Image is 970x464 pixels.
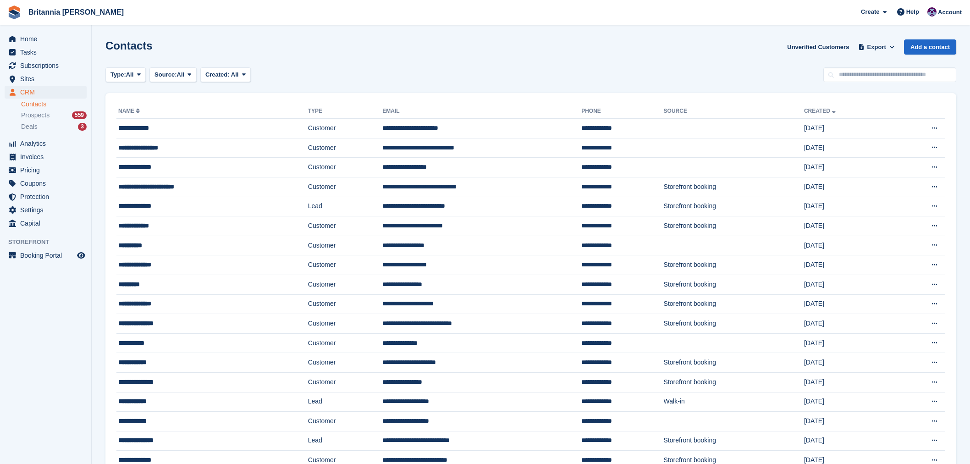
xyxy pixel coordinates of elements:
[783,39,853,55] a: Unverified Customers
[5,137,87,150] a: menu
[664,275,804,294] td: Storefront booking
[21,100,87,109] a: Contacts
[118,108,142,114] a: Name
[308,431,383,451] td: Lead
[5,33,87,45] a: menu
[804,177,894,197] td: [DATE]
[21,111,50,120] span: Prospects
[20,177,75,190] span: Coupons
[804,294,894,314] td: [DATE]
[804,158,894,177] td: [DATE]
[664,431,804,451] td: Storefront booking
[804,216,894,236] td: [DATE]
[664,314,804,334] td: Storefront booking
[177,70,185,79] span: All
[867,43,886,52] span: Export
[149,67,197,83] button: Source: All
[110,70,126,79] span: Type:
[5,150,87,163] a: menu
[20,72,75,85] span: Sites
[308,275,383,294] td: Customer
[804,392,894,412] td: [DATE]
[308,236,383,255] td: Customer
[581,104,663,119] th: Phone
[5,164,87,177] a: menu
[7,6,21,19] img: stora-icon-8386f47178a22dfd0bd8f6a31ec36ba5ce8667c1dd55bd0f319d3a0aa187defe.svg
[105,67,146,83] button: Type: All
[308,314,383,334] td: Customer
[20,33,75,45] span: Home
[105,39,153,52] h1: Contacts
[664,353,804,373] td: Storefront booking
[308,197,383,216] td: Lead
[308,353,383,373] td: Customer
[804,412,894,431] td: [DATE]
[308,392,383,412] td: Lead
[20,204,75,216] span: Settings
[856,39,897,55] button: Export
[308,104,383,119] th: Type
[308,294,383,314] td: Customer
[8,238,91,247] span: Storefront
[804,138,894,158] td: [DATE]
[664,216,804,236] td: Storefront booking
[804,197,894,216] td: [DATE]
[382,104,581,119] th: Email
[205,71,230,78] span: Created:
[5,177,87,190] a: menu
[5,86,87,99] a: menu
[804,108,838,114] a: Created
[804,275,894,294] td: [DATE]
[308,177,383,197] td: Customer
[21,110,87,120] a: Prospects 559
[20,86,75,99] span: CRM
[804,119,894,138] td: [DATE]
[664,104,804,119] th: Source
[126,70,134,79] span: All
[664,294,804,314] td: Storefront booking
[21,122,38,131] span: Deals
[5,249,87,262] a: menu
[804,255,894,275] td: [DATE]
[76,250,87,261] a: Preview store
[904,39,956,55] a: Add a contact
[308,255,383,275] td: Customer
[861,7,879,17] span: Create
[927,7,937,17] img: Lee Dadgostar
[20,164,75,177] span: Pricing
[664,372,804,392] td: Storefront booking
[20,249,75,262] span: Booking Portal
[154,70,176,79] span: Source:
[804,431,894,451] td: [DATE]
[308,333,383,353] td: Customer
[664,255,804,275] td: Storefront booking
[938,8,962,17] span: Account
[804,372,894,392] td: [DATE]
[20,46,75,59] span: Tasks
[308,119,383,138] td: Customer
[5,217,87,230] a: menu
[664,197,804,216] td: Storefront booking
[664,392,804,412] td: Walk-in
[20,217,75,230] span: Capital
[308,412,383,431] td: Customer
[25,5,127,20] a: Britannia [PERSON_NAME]
[308,138,383,158] td: Customer
[5,59,87,72] a: menu
[20,190,75,203] span: Protection
[20,150,75,163] span: Invoices
[20,59,75,72] span: Subscriptions
[231,71,239,78] span: All
[21,122,87,132] a: Deals 3
[308,372,383,392] td: Customer
[5,46,87,59] a: menu
[804,333,894,353] td: [DATE]
[5,190,87,203] a: menu
[804,236,894,255] td: [DATE]
[72,111,87,119] div: 559
[804,314,894,334] td: [DATE]
[200,67,251,83] button: Created: All
[906,7,919,17] span: Help
[5,72,87,85] a: menu
[804,353,894,373] td: [DATE]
